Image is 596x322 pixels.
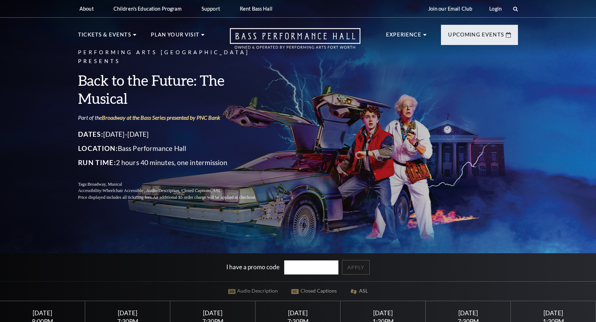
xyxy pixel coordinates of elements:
div: [DATE] [519,309,587,317]
p: Plan Your Visit [151,30,199,43]
div: [DATE] [349,309,417,317]
div: [DATE] [434,309,502,317]
h3: Back to the Future: The Musical [78,71,273,107]
p: Upcoming Events [448,30,504,43]
a: Broadway at the Bass Series presented by PNC Bank [102,114,220,121]
p: Price displayed includes all ticketing fees. [78,194,273,201]
p: Performing Arts [GEOGRAPHIC_DATA] Presents [78,48,273,66]
p: Experience [386,30,421,43]
p: Accessibility: [78,187,273,194]
p: Tags: [78,181,273,188]
div: [DATE] [179,309,247,317]
div: [DATE] [94,309,162,317]
p: 2 hours 40 minutes, one intermission [78,157,273,168]
p: Support [202,6,220,12]
span: Location: [78,144,118,152]
p: Tickets & Events [78,30,131,43]
span: Run Time: [78,158,116,166]
p: [DATE]-[DATE] [78,129,273,140]
label: I have a promo code [226,263,280,270]
p: Children's Education Program [114,6,182,12]
span: An additional $5 order charge will be applied at checkout. [153,195,256,200]
p: Bass Performance Hall [78,143,273,154]
div: [DATE] [9,309,77,317]
p: Rent Bass Hall [240,6,272,12]
p: About [79,6,94,12]
span: Broadway, Musical [88,182,122,187]
div: [DATE] [264,309,332,317]
span: Dates: [78,130,103,138]
span: Wheelchair Accessible , Audio Description, Closed Captions, ASL [103,188,221,193]
p: Part of the [78,114,273,122]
